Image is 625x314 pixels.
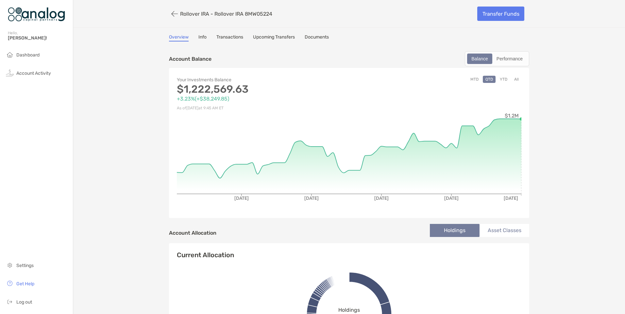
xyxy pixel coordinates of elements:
[216,34,243,41] a: Transactions
[8,35,69,41] span: [PERSON_NAME]!
[177,104,349,112] p: As of [DATE] at 9:45 AM ET
[444,196,459,201] tspan: [DATE]
[6,298,14,306] img: logout icon
[177,76,349,84] p: Your Investments Balance
[504,196,518,201] tspan: [DATE]
[497,76,510,83] button: YTD
[6,261,14,269] img: settings icon
[253,34,295,41] a: Upcoming Transfers
[16,71,51,76] span: Account Activity
[338,307,360,313] span: Holdings
[512,76,521,83] button: All
[177,251,234,259] h4: Current Allocation
[430,224,480,237] li: Holdings
[304,196,319,201] tspan: [DATE]
[493,54,526,63] div: Performance
[198,34,207,41] a: Info
[305,34,329,41] a: Documents
[465,51,529,66] div: segmented control
[169,55,211,63] p: Account Balance
[468,54,492,63] div: Balance
[180,11,272,17] p: Rollover IRA - Rollover IRA 8MW05224
[169,34,189,41] a: Overview
[483,76,496,83] button: QTD
[374,196,389,201] tspan: [DATE]
[177,85,349,93] p: $1,222,569.63
[6,279,14,287] img: get-help icon
[16,52,40,58] span: Dashboard
[16,299,32,305] span: Log out
[177,95,349,103] p: +3.23% ( +$38,249.85 )
[480,224,529,237] li: Asset Classes
[169,230,216,236] h4: Account Allocation
[8,3,65,26] img: Zoe Logo
[16,263,34,268] span: Settings
[505,113,519,119] tspan: $1.2M
[6,51,14,58] img: household icon
[468,76,481,83] button: MTD
[477,7,524,21] a: Transfer Funds
[16,281,34,287] span: Get Help
[6,69,14,77] img: activity icon
[234,196,249,201] tspan: [DATE]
